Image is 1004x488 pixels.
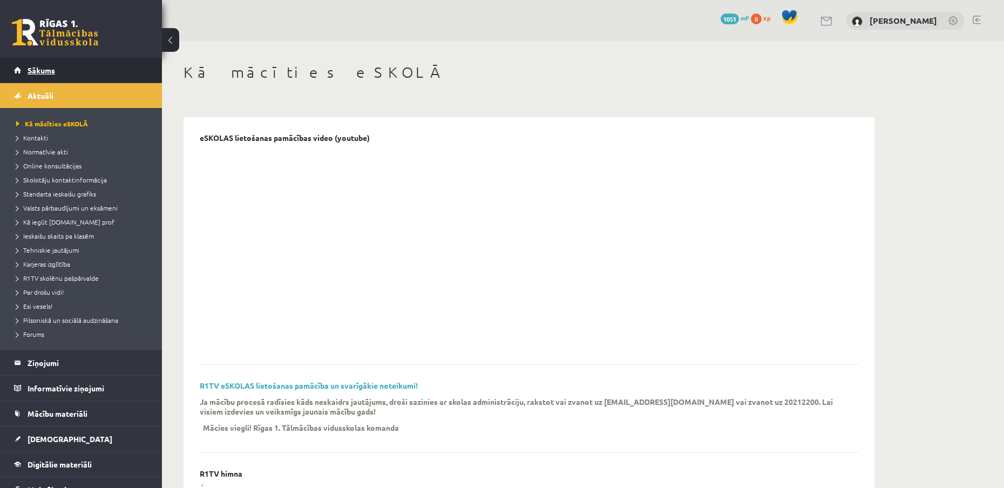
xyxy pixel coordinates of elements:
[200,397,842,416] p: Ja mācību procesā radīsies kāds neskaidrs jautājums, droši sazinies ar skolas administrāciju, rak...
[28,91,53,100] span: Aktuāli
[16,329,151,339] a: Forums
[16,274,99,282] span: R1TV skolēnu pašpārvalde
[751,13,776,22] a: 0 xp
[16,246,79,254] span: Tehniskie jautājumi
[16,330,44,338] span: Forums
[200,381,418,390] a: R1TV eSKOLAS lietošanas pamācība un svarīgākie noteikumi!
[14,350,148,375] a: Ziņojumi
[16,217,151,227] a: Kā iegūt [DOMAIN_NAME] prof
[184,63,874,82] h1: Kā mācīties eSKOLĀ
[16,232,94,240] span: Ieskaišu skaits pa klasēm
[16,147,151,157] a: Normatīvie akti
[16,315,151,325] a: Pilsoniskā un sociālā audzināšana
[14,426,148,451] a: [DEMOGRAPHIC_DATA]
[28,350,148,375] legend: Ziņojumi
[28,376,148,401] legend: Informatīvie ziņojumi
[16,259,151,269] a: Karjeras izglītība
[16,119,151,128] a: Kā mācīties eSKOLĀ
[16,161,151,171] a: Online konsultācijas
[16,175,107,184] span: Skolotāju kontaktinformācija
[16,175,151,185] a: Skolotāju kontaktinformācija
[16,301,151,311] a: Esi vesels!
[852,16,863,27] img: Aleksis Āboliņš
[16,161,82,170] span: Online konsultācijas
[16,273,151,283] a: R1TV skolēnu pašpārvalde
[28,459,92,469] span: Digitālie materiāli
[14,83,148,108] a: Aktuāli
[16,204,118,212] span: Valsts pārbaudījumi un eksāmeni
[16,133,48,142] span: Kontakti
[16,287,151,297] a: Par drošu vidi!
[14,376,148,401] a: Informatīvie ziņojumi
[200,133,370,143] p: eSKOLAS lietošanas pamācības video (youtube)
[16,302,52,310] span: Esi vesels!
[741,13,749,22] span: mP
[16,147,68,156] span: Normatīvie akti
[16,316,118,324] span: Pilsoniskā un sociālā audzināšana
[203,423,252,432] p: Mācies viegli!
[14,401,148,426] a: Mācību materiāli
[763,13,770,22] span: xp
[16,133,151,143] a: Kontakti
[751,13,762,24] span: 0
[16,119,88,128] span: Kā mācīties eSKOLĀ
[721,13,749,22] a: 1051 mP
[870,15,937,26] a: [PERSON_NAME]
[16,245,151,255] a: Tehniskie jautājumi
[16,231,151,241] a: Ieskaišu skaits pa klasēm
[16,260,70,268] span: Karjeras izglītība
[16,189,151,199] a: Standarta ieskaišu grafiks
[721,13,739,24] span: 1051
[16,218,114,226] span: Kā iegūt [DOMAIN_NAME] prof
[16,189,96,198] span: Standarta ieskaišu grafiks
[253,423,399,432] p: Rīgas 1. Tālmācības vidusskolas komanda
[28,409,87,418] span: Mācību materiāli
[14,452,148,477] a: Digitālie materiāli
[12,19,98,46] a: Rīgas 1. Tālmācības vidusskola
[200,469,242,478] p: R1TV himna
[16,288,64,296] span: Par drošu vidi!
[28,434,112,444] span: [DEMOGRAPHIC_DATA]
[28,65,55,75] span: Sākums
[14,58,148,83] a: Sākums
[16,203,151,213] a: Valsts pārbaudījumi un eksāmeni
